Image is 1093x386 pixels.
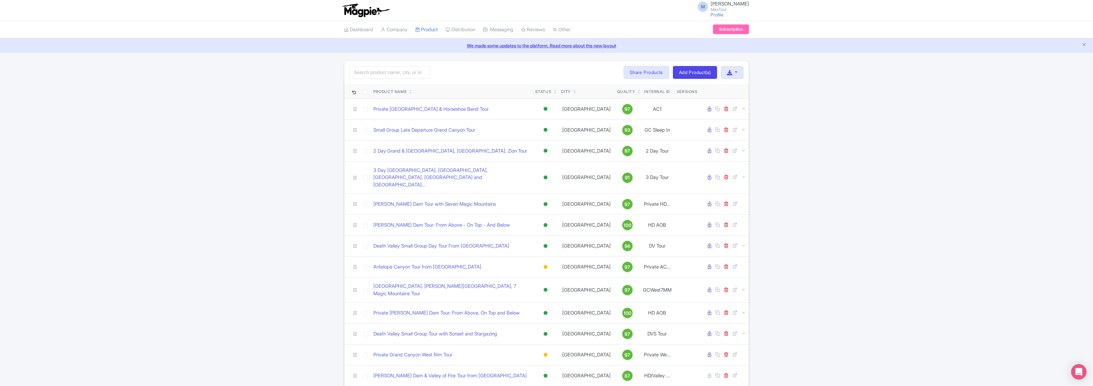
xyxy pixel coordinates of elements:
a: M [PERSON_NAME] MaxTour [694,1,749,12]
a: Share Products [624,66,669,79]
td: 3 Day Tour [640,161,674,194]
span: 97 [625,352,630,359]
div: Product Name [373,89,407,95]
a: Private [PERSON_NAME] Dam Tour: From Above, On Top and Below [373,309,520,317]
a: Product [415,21,438,39]
td: [GEOGRAPHIC_DATA] [558,215,615,236]
a: 97 [617,350,638,360]
button: Close announcement [1082,42,1087,49]
span: [PERSON_NAME] [711,1,749,7]
td: AC1 [640,99,674,119]
td: Private We... [640,344,674,365]
span: 96 [625,243,630,250]
div: Active [542,221,549,230]
span: 97 [625,331,630,338]
a: Death Valley Small Group Tour with Sunset and Stargazing [373,330,497,338]
a: [PERSON_NAME] Dam & Valley of Fire Tour from [GEOGRAPHIC_DATA] [373,372,527,380]
td: [GEOGRAPHIC_DATA] [558,236,615,257]
div: Active [542,173,549,182]
div: Active [542,308,549,318]
a: [PERSON_NAME] Dam Tour with Seven Magic Mountains [373,201,496,208]
div: Active [542,329,549,339]
img: logo-ab69f6fb50320c5b225c76a69d11143b.png [341,3,391,17]
span: 97 [625,106,630,113]
th: Versions [674,84,700,99]
div: Status [535,89,552,95]
a: 93 [617,125,638,135]
a: Distribution [446,21,475,39]
td: HD AOB [640,215,674,236]
div: Quality [617,89,635,95]
td: [GEOGRAPHIC_DATA] [558,324,615,344]
a: 97 [617,329,638,339]
span: 93 [625,127,630,134]
a: 97 [617,199,638,209]
a: 97 [617,104,638,114]
a: 87 [617,371,638,381]
a: Messaging [483,21,513,39]
div: Open Intercom Messenger [1071,364,1087,380]
div: Active [542,241,549,251]
a: Small Group Late Departure Grand Canyon Tour [373,127,475,134]
a: Profile [711,12,724,17]
td: [GEOGRAPHIC_DATA] [558,194,615,215]
a: Reviews [521,21,545,39]
a: Add Product(s) [673,66,717,79]
span: 97 [625,287,630,294]
td: [GEOGRAPHIC_DATA] [558,257,615,278]
a: 100 [617,220,638,230]
span: 100 [624,310,631,317]
td: [GEOGRAPHIC_DATA] [558,303,615,324]
a: Company [381,21,408,39]
div: Active [542,285,549,295]
a: [GEOGRAPHIC_DATA], [PERSON_NAME][GEOGRAPHIC_DATA], 7 Magic Mountains Tour [373,283,530,297]
span: M [698,2,708,12]
td: DVS Tour [640,324,674,344]
span: 97 [625,264,630,271]
td: [GEOGRAPHIC_DATA] [558,99,615,119]
a: Private [GEOGRAPHIC_DATA] & Horseshoe Bend Tour [373,106,489,113]
a: 3 Day [GEOGRAPHIC_DATA], [GEOGRAPHIC_DATA], [GEOGRAPHIC_DATA], [GEOGRAPHIC_DATA] and [GEOGRAPHIC_... [373,167,530,189]
a: We made some updates to the platform. Read more about the new layout [4,42,1089,49]
td: [GEOGRAPHIC_DATA] [558,161,615,194]
td: Private AC... [640,257,674,278]
a: 2 Day Grand & [GEOGRAPHIC_DATA], [GEOGRAPHIC_DATA], Zion Tour [373,147,527,155]
a: Antelope Canyon Tour from [GEOGRAPHIC_DATA] [373,263,481,271]
a: 100 [617,308,638,318]
a: 96 [617,241,638,251]
span: 91 [625,174,630,181]
div: Active [542,104,549,114]
span: 100 [624,222,631,229]
a: 97 [617,262,638,272]
div: Active [542,200,549,209]
a: Other [553,21,570,39]
td: GC Sleep In [640,119,674,140]
input: Search product name, city, or interal id [350,66,430,79]
th: Internal ID [640,84,674,99]
a: 97 [617,285,638,295]
td: [GEOGRAPHIC_DATA] [558,140,615,161]
a: 97 [617,146,638,156]
span: 97 [625,147,630,155]
small: MaxTour [711,7,749,12]
td: [GEOGRAPHIC_DATA] [558,344,615,365]
div: Building [542,262,549,272]
a: Subscription [713,24,749,34]
span: 97 [625,201,630,208]
td: HD AOB [640,303,674,324]
a: 91 [617,173,638,183]
div: Active [542,125,549,135]
div: Active [542,146,549,155]
div: City [561,89,571,95]
td: [GEOGRAPHIC_DATA] [558,119,615,140]
a: Death Valley Small Group Day Tour From [GEOGRAPHIC_DATA] [373,242,509,250]
td: 2 Day Tour [640,140,674,161]
div: Building [542,350,549,360]
a: Private Grand Canyon West Rim Tour [373,351,452,359]
a: Dashboard [344,21,373,39]
span: 87 [625,372,630,380]
td: GCWest7MM [640,278,674,303]
td: [GEOGRAPHIC_DATA] [558,278,615,303]
div: Active [542,371,549,381]
a: [PERSON_NAME] Dam Tour: From Above - On Top - And Below [373,221,510,229]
